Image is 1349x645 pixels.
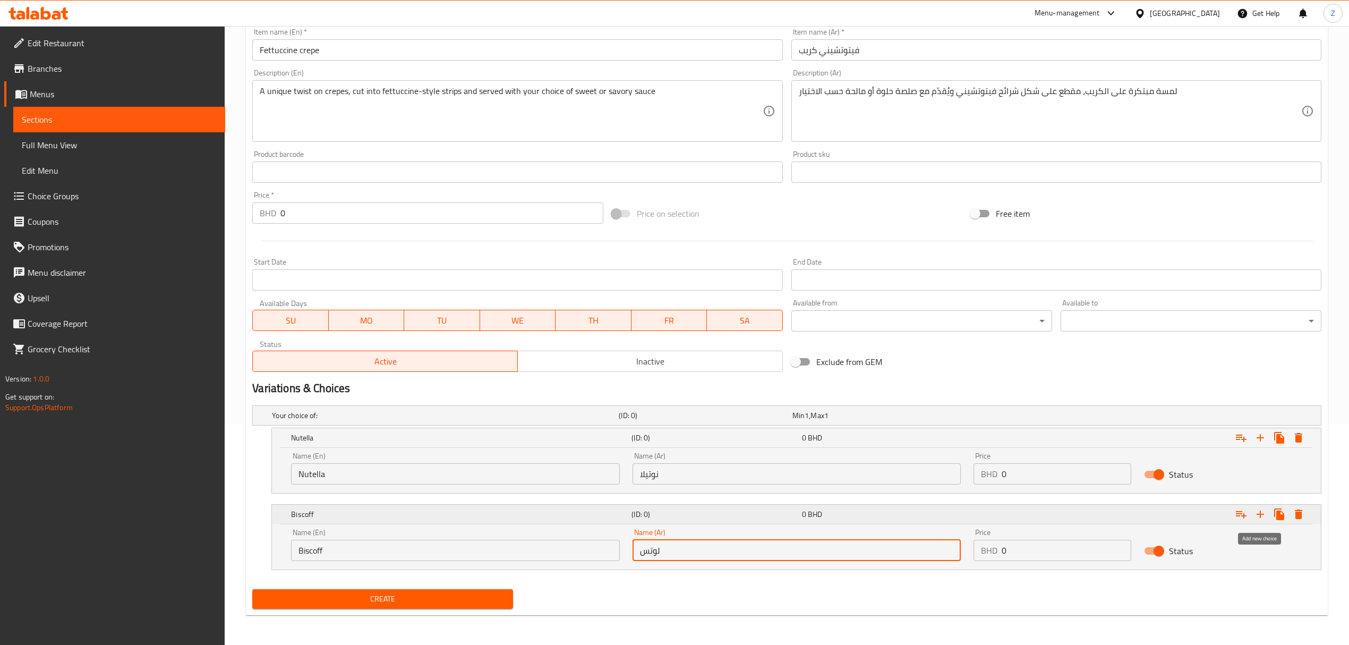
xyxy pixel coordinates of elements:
[4,30,225,56] a: Edit Restaurant
[28,343,217,355] span: Grocery Checklist
[1061,310,1321,332] div: ​
[4,336,225,362] a: Grocery Checklist
[28,241,217,253] span: Promotions
[1331,7,1335,19] span: Z
[280,202,603,224] input: Please enter price
[1289,505,1308,524] button: Delete Biscoff
[252,310,328,331] button: SU
[291,540,619,561] input: Enter name En
[408,313,476,328] span: TU
[291,509,627,520] h5: Biscoff
[13,132,225,158] a: Full Menu View
[633,463,961,485] input: Enter name Ar
[252,380,1321,396] h2: Variations & Choices
[802,431,806,445] span: 0
[522,354,779,369] span: Inactive
[1232,505,1251,524] button: Add choice group
[636,313,703,328] span: FR
[792,410,961,421] div: ,
[13,158,225,183] a: Edit Menu
[707,310,783,331] button: SA
[28,317,217,330] span: Coverage Report
[252,162,782,183] input: Please enter product barcode
[805,409,809,422] span: 1
[28,190,217,202] span: Choice Groups
[1251,428,1270,447] button: Add new choice
[404,310,480,331] button: TU
[33,372,49,386] span: 1.0.0
[261,592,505,606] span: Create
[28,37,217,49] span: Edit Restaurant
[791,162,1321,183] input: Please enter product sku
[4,81,225,107] a: Menus
[1150,7,1220,19] div: [GEOGRAPHIC_DATA]
[808,431,822,445] span: BHD
[13,107,225,132] a: Sections
[981,544,997,557] p: BHD
[28,215,217,228] span: Coupons
[1289,428,1308,447] button: Delete Nutella
[333,313,400,328] span: MO
[824,409,829,422] span: 1
[5,390,54,404] span: Get support on:
[1002,463,1131,485] input: Please enter price
[4,209,225,234] a: Coupons
[517,351,783,372] button: Inactive
[4,285,225,311] a: Upsell
[5,401,73,414] a: Support.OpsPlatform
[996,207,1030,220] span: Free item
[252,39,782,61] input: Enter name En
[560,313,627,328] span: TH
[791,310,1052,332] div: ​
[4,311,225,336] a: Coverage Report
[252,351,518,372] button: Active
[272,410,614,421] h5: Your choice of:
[28,292,217,304] span: Upsell
[619,410,788,421] h5: (ID: 0)
[799,86,1301,137] textarea: لمسة مبتكرة على الكريب، مقطع على شكل شرائح فيتوتشيني ويُقدّم مع صلصة حلوة أو مالحة حسب الاختيار
[981,468,997,480] p: BHD
[252,589,513,609] button: Create
[1002,540,1131,561] input: Please enter price
[253,406,1321,425] div: Expand
[4,260,225,285] a: Menu disclaimer
[631,509,797,520] h5: (ID: 0)
[556,310,631,331] button: TH
[480,310,556,331] button: WE
[631,432,797,443] h5: (ID: 0)
[28,266,217,279] span: Menu disclaimer
[22,113,217,126] span: Sections
[1232,428,1251,447] button: Add choice group
[633,540,961,561] input: Enter name Ar
[808,507,822,521] span: BHD
[329,310,405,331] button: MO
[257,354,514,369] span: Active
[28,62,217,75] span: Branches
[272,428,1321,447] div: Expand
[22,164,217,177] span: Edit Menu
[260,86,762,137] textarea: A unique twist on crepes, cut into fettuccine-style strips and served with your choice of sweet o...
[291,432,627,443] h5: Nutella
[631,310,707,331] button: FR
[4,56,225,81] a: Branches
[272,505,1321,524] div: Expand
[5,372,31,386] span: Version:
[816,355,882,368] span: Exclude from GEM
[1169,468,1193,481] span: Status
[1270,505,1289,524] button: Clone new choice
[257,313,324,328] span: SU
[791,39,1321,61] input: Enter name Ar
[4,234,225,260] a: Promotions
[291,463,619,485] input: Enter name En
[1169,545,1193,557] span: Status
[792,409,805,422] span: Min
[637,207,699,220] span: Price on selection
[1035,7,1100,20] div: Menu-management
[30,88,217,100] span: Menus
[711,313,779,328] span: SA
[22,139,217,151] span: Full Menu View
[484,313,552,328] span: WE
[4,183,225,209] a: Choice Groups
[802,507,806,521] span: 0
[810,409,824,422] span: Max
